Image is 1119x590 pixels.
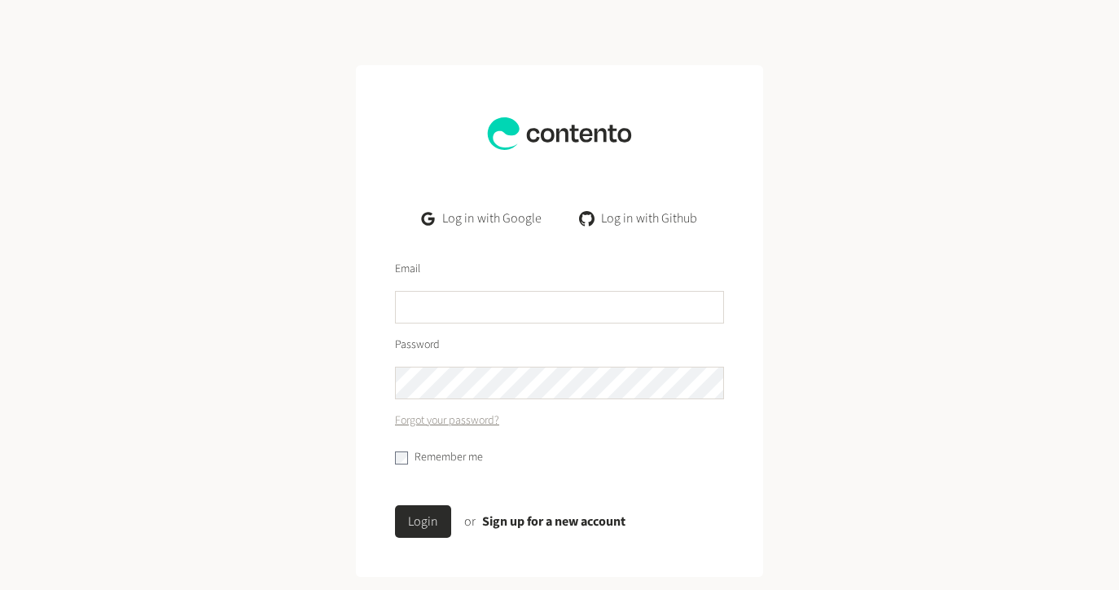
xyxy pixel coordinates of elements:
button: Login [395,505,451,538]
span: or [464,513,476,531]
a: Forgot your password? [395,412,499,429]
label: Password [395,337,440,354]
a: Log in with Google [409,202,555,235]
a: Sign up for a new account [482,513,625,531]
label: Remember me [415,449,483,466]
label: Email [395,261,420,278]
a: Log in with Github [568,202,710,235]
